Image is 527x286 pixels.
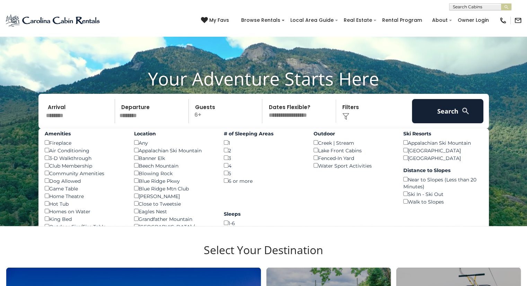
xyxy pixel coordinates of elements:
a: My Favs [201,17,231,24]
label: # of Sleeping Areas [224,130,303,137]
div: Club Membership [45,162,124,169]
div: 3-D Walkthrough [45,154,124,162]
div: 6 or more [224,177,303,185]
label: Distance to Slopes [403,167,483,174]
div: 2 [224,146,303,154]
div: [GEOGRAPHIC_DATA] / [PERSON_NAME] [134,223,213,237]
div: Creek | Stream [314,139,393,146]
div: Game Table [45,185,124,192]
div: King Bed [45,215,124,223]
div: [PERSON_NAME] [134,192,213,200]
div: 1 [224,139,303,146]
h3: Select Your Destination [5,243,522,268]
a: About [429,15,451,26]
div: [GEOGRAPHIC_DATA] [403,154,483,162]
div: Fenced-In Yard [314,154,393,162]
div: Homes on Water [45,207,124,215]
div: Close to Tweetsie [134,200,213,207]
div: Blue Ridge Pkwy [134,177,213,185]
a: Real Estate [340,15,376,26]
label: Outdoor [314,130,393,137]
label: Ski Resorts [403,130,483,137]
div: 4 [224,162,303,169]
a: Rental Program [379,15,425,26]
div: 5 [224,169,303,177]
div: Community Amenities [45,169,124,177]
img: filter--v1.png [342,113,349,120]
img: Blue-2.png [5,14,101,27]
a: Local Area Guide [287,15,337,26]
div: Dog Allowed [45,177,124,185]
div: Fireplace [45,139,124,146]
span: My Favs [209,17,229,24]
div: Eagles Nest [134,207,213,215]
img: phone-regular-black.png [499,17,507,24]
img: mail-regular-black.png [514,17,522,24]
div: Grandfather Mountain [134,215,213,223]
div: 3 [224,154,303,162]
h1: Your Adventure Starts Here [5,68,522,89]
p: 6+ [191,99,262,123]
label: Sleeps [224,211,303,217]
div: 1-6 [224,219,303,227]
div: Lake Front Cabins [314,146,393,154]
div: Water Sport Activities [314,162,393,169]
button: Search [412,99,484,123]
label: Location [134,130,213,137]
div: Air Conditioning [45,146,124,154]
div: Any [134,139,213,146]
img: search-regular-white.png [461,107,470,115]
a: Owner Login [454,15,492,26]
div: Blue Ridge Mtn Club [134,185,213,192]
div: Walk to Slopes [403,198,483,205]
div: Near to Slopes (Less than 20 Minutes) [403,176,483,190]
div: Hot Tub [45,200,124,207]
div: Blowing Rock [134,169,213,177]
div: Banner Elk [134,154,213,162]
div: Home Theatre [45,192,124,200]
div: Outdoor Fire/Fire Table [45,223,124,230]
a: Browse Rentals [238,15,284,26]
div: Beech Mountain [134,162,213,169]
div: Appalachian Ski Mountain [403,139,483,146]
div: [GEOGRAPHIC_DATA] [403,146,483,154]
div: Appalachian Ski Mountain [134,146,213,154]
label: Amenities [45,130,124,137]
div: Ski In - Ski Out [403,190,483,198]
